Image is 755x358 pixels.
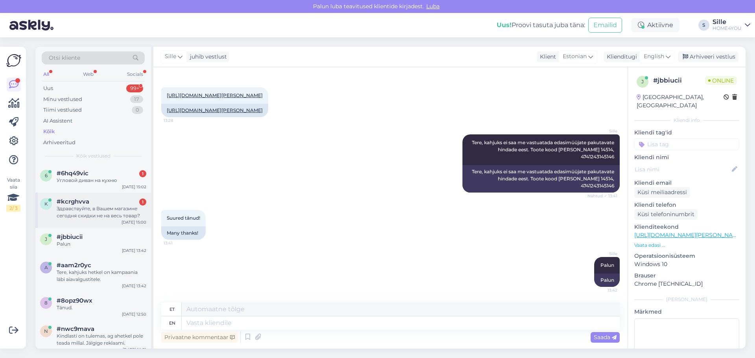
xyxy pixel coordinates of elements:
[634,117,739,124] div: Kliendi info
[165,52,176,61] span: Sille
[678,51,738,62] div: Arhiveeri vestlus
[42,69,51,79] div: All
[497,20,585,30] div: Proovi tasuta juba täna:
[588,251,617,257] span: Sille
[634,138,739,150] input: Lisa tag
[634,179,739,187] p: Kliendi email
[637,93,724,110] div: [GEOGRAPHIC_DATA], [GEOGRAPHIC_DATA]
[130,95,143,103] div: 17
[57,241,146,248] div: Palun
[44,201,48,207] span: k
[76,152,110,160] span: Kõik vestlused
[43,139,75,147] div: Arhiveeritud
[641,79,644,84] span: j
[634,252,739,260] p: Operatsioonisüsteem
[44,300,48,306] span: 8
[43,128,55,136] div: Kõik
[169,303,175,316] div: et
[537,53,556,61] div: Klient
[713,19,742,25] div: Sille
[122,311,146,317] div: [DATE] 12:50
[187,53,227,61] div: juhib vestlust
[634,129,739,137] p: Kliendi tag'id
[57,332,146,347] div: Kindlasti on tulemas, ag ahetkel pole teada millal. Jälgige reklaami.
[634,201,739,209] p: Kliendi telefon
[634,187,690,198] div: Küsi meiliaadressi
[161,226,206,240] div: Many thanks!
[6,176,20,212] div: Vaata siia
[634,223,739,231] p: Klienditeekond
[169,316,175,330] div: en
[634,153,739,162] p: Kliendi nimi
[6,205,20,212] div: 2 / 3
[634,242,739,249] p: Vaata edasi ...
[44,264,48,270] span: a
[57,170,88,177] span: #6hq49vic
[594,274,620,287] div: Palun
[604,53,637,61] div: Klienditugi
[634,209,698,220] div: Küsi telefoninumbrit
[57,205,146,219] div: Здравствуйте, в Вашем магазине сегодня скидки не на весь товар?
[139,170,146,177] div: 1
[43,84,53,92] div: Uus
[164,117,193,123] span: 13:28
[57,177,146,184] div: Угловой диван на кухню
[122,219,146,225] div: [DATE] 15:00
[634,308,739,316] p: Märkmed
[634,280,739,288] p: Chrome [TECHNICAL_ID]
[43,117,72,125] div: AI Assistent
[161,332,238,343] div: Privaatne kommentaar
[45,173,48,178] span: 6
[81,69,95,79] div: Web
[57,198,89,205] span: #kcrghvva
[57,269,146,283] div: Tere, kahjuks hetkel on kampaania läbi aiavalgustitele.
[49,54,80,62] span: Otsi kliente
[634,231,743,239] a: [URL][DOMAIN_NAME][PERSON_NAME]
[122,283,146,289] div: [DATE] 13:42
[713,19,750,31] a: SilleHOME4YOU
[653,76,705,85] div: # jbbiucii
[634,260,739,268] p: Windows 10
[634,296,739,303] div: [PERSON_NAME]
[125,69,145,79] div: Socials
[587,193,617,199] span: Nähtud ✓ 13:41
[588,18,622,33] button: Emailid
[698,20,709,31] div: S
[44,328,48,334] span: n
[57,262,91,269] span: #aam2r0yc
[45,236,47,242] span: j
[167,215,200,221] span: Suured tänud!
[563,52,587,61] span: Estonian
[57,297,92,304] span: #8opz90wx
[6,53,21,68] img: Askly Logo
[634,272,739,280] p: Brauser
[424,3,442,10] span: Luba
[497,21,512,29] b: Uus!
[462,165,620,193] div: Tere, kahjuks ei saa me vastuatada edasimüüjate pakutavate hindade eest. Toote kood [PERSON_NAME]...
[123,347,146,352] div: [DATE] 10:31
[43,95,82,103] div: Minu vestlused
[705,76,737,85] span: Online
[139,198,146,206] div: 1
[164,240,193,246] span: 13:41
[122,248,146,253] div: [DATE] 13:42
[167,107,263,113] a: [URL][DOMAIN_NAME][PERSON_NAME]
[472,140,615,160] span: Tere, kahjuks ei saa me vastuatada edasimüüjate pakutavate hindade eest. Toote kood [PERSON_NAME]...
[635,165,730,174] input: Lisa nimi
[57,304,146,311] div: Tänud.
[43,106,82,114] div: Tiimi vestlused
[588,128,617,134] span: Sille
[594,334,617,341] span: Saada
[632,18,679,32] div: Aktiivne
[600,262,614,268] span: Palun
[57,325,94,332] span: #nwc9mava
[122,184,146,190] div: [DATE] 15:02
[132,106,143,114] div: 0
[167,92,263,98] a: [URL][DOMAIN_NAME][PERSON_NAME]
[57,233,83,241] span: #jbbiucii
[644,52,664,61] span: English
[713,25,742,31] div: HOME4YOU
[126,84,143,92] div: 99+
[588,287,617,293] span: 13:42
